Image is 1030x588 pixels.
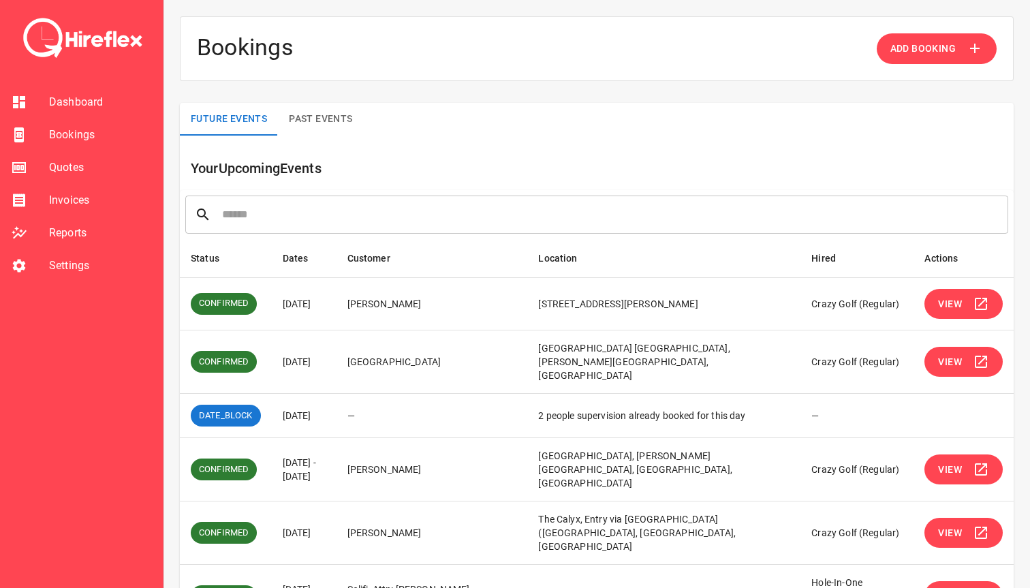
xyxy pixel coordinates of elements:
button: View [924,454,1003,485]
td: [PERSON_NAME] [337,438,528,501]
span: CONFIRMED [191,297,257,310]
span: Bookings [49,127,152,143]
td: 2 people supervision already booked for this day [527,394,800,438]
th: Status [180,239,272,278]
span: Reports [49,225,152,241]
td: [DATE] - [DATE] [272,438,337,501]
th: Hired [800,239,914,278]
h6: Your Upcoming Events [191,157,1014,179]
td: The Calyx, Entry via [GEOGRAPHIC_DATA] ([GEOGRAPHIC_DATA], [GEOGRAPHIC_DATA], [GEOGRAPHIC_DATA] [527,501,800,565]
td: [DATE] [272,501,337,565]
span: View [938,296,962,313]
span: View [938,354,962,371]
button: Add Booking [877,33,997,64]
button: Future Events [180,103,278,136]
td: Crazy Golf (Regular) [800,501,914,565]
span: Settings [49,258,152,274]
td: [GEOGRAPHIC_DATA] [GEOGRAPHIC_DATA], [PERSON_NAME][GEOGRAPHIC_DATA], [GEOGRAPHIC_DATA] [527,330,800,394]
td: [PERSON_NAME] [337,501,528,565]
button: View [924,347,1003,377]
span: Invoices [49,192,152,208]
td: [DATE] [272,394,337,438]
span: View [938,525,962,542]
th: Location [527,239,800,278]
td: [PERSON_NAME] [337,277,528,330]
span: CONFIRMED [191,527,257,540]
th: Actions [914,239,1014,278]
td: [GEOGRAPHIC_DATA] [337,330,528,394]
td: — [800,394,914,438]
span: CONFIRMED [191,463,257,476]
td: [DATE] [272,330,337,394]
h4: Bookings [197,33,294,64]
td: Crazy Golf (Regular) [800,438,914,501]
td: [STREET_ADDRESS][PERSON_NAME] [527,277,800,330]
span: View [938,461,962,478]
th: Customer [337,239,528,278]
button: Past Events [278,103,363,136]
td: [DATE] [272,277,337,330]
td: Crazy Golf (Regular) [800,277,914,330]
th: Dates [272,239,337,278]
button: View [924,289,1003,320]
span: Dashboard [49,94,152,110]
td: — [337,394,528,438]
span: Add Booking [890,40,956,57]
span: CONFIRMED [191,356,257,369]
span: Quotes [49,159,152,176]
button: View [924,518,1003,548]
span: DATE_BLOCK [191,409,261,422]
td: [GEOGRAPHIC_DATA], [PERSON_NAME][GEOGRAPHIC_DATA], [GEOGRAPHIC_DATA], [GEOGRAPHIC_DATA] [527,438,800,501]
td: Crazy Golf (Regular) [800,330,914,394]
